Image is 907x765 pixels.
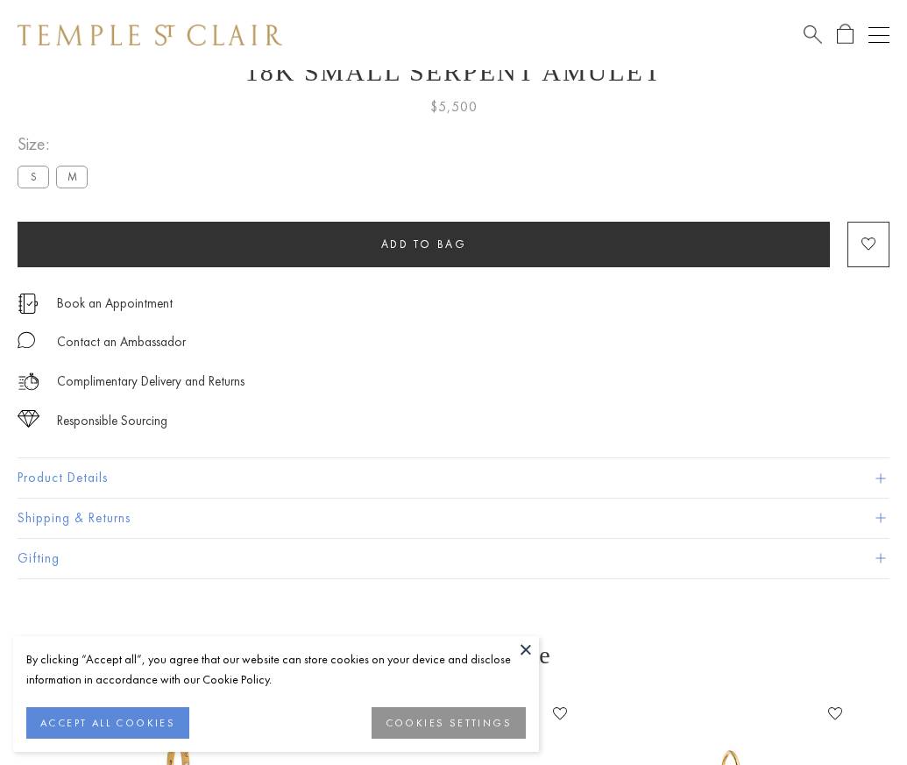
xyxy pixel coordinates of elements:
[57,331,186,353] div: Contact an Ambassador
[868,25,889,46] button: Open navigation
[372,707,526,739] button: COOKIES SETTINGS
[18,539,889,578] button: Gifting
[57,294,173,313] a: Book an Appointment
[18,25,282,46] img: Temple St. Clair
[18,499,889,538] button: Shipping & Returns
[18,130,95,159] span: Size:
[18,410,39,428] img: icon_sourcing.svg
[18,166,49,188] label: S
[57,371,244,393] p: Complimentary Delivery and Returns
[837,24,854,46] a: Open Shopping Bag
[381,237,467,251] span: Add to bag
[18,371,39,393] img: icon_delivery.svg
[18,458,889,498] button: Product Details
[430,96,478,118] span: $5,500
[26,707,189,739] button: ACCEPT ALL COOKIES
[26,649,526,690] div: By clicking “Accept all”, you agree that our website can store cookies on your device and disclos...
[18,294,39,314] img: icon_appointment.svg
[18,222,830,267] button: Add to bag
[56,166,88,188] label: M
[18,331,35,349] img: MessageIcon-01_2.svg
[57,410,167,432] div: Responsible Sourcing
[804,24,822,46] a: Search
[18,57,889,87] h1: 18K Small Serpent Amulet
